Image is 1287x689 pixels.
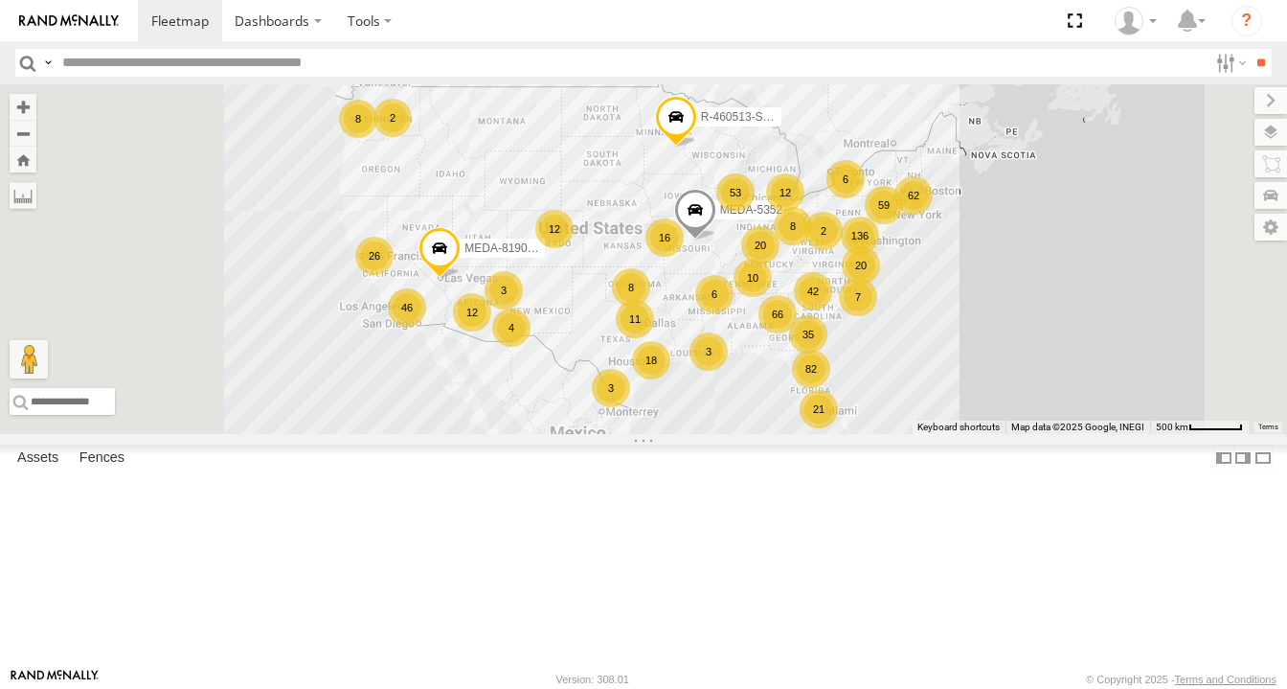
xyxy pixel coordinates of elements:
[716,173,755,212] div: 53
[695,275,734,313] div: 6
[373,99,412,137] div: 2
[612,268,650,307] div: 8
[632,341,670,379] div: 18
[10,340,48,379] button: Drag Pegman onto the map to open Street View
[70,445,134,471] label: Fences
[720,202,819,216] span: MEDA-535204-Roll
[894,176,933,215] div: 62
[10,182,36,209] label: Measure
[388,288,426,327] div: 46
[1108,7,1163,35] div: Wibert Ortiz
[1086,674,1276,685] div: © Copyright 2025 -
[10,147,36,172] button: Zoom Home
[842,246,880,285] div: 20
[839,278,877,316] div: 7
[792,350,830,388] div: 82
[10,120,36,147] button: Zoom out
[645,218,684,257] div: 16
[741,226,779,264] div: 20
[826,160,865,198] div: 6
[535,210,574,248] div: 12
[8,445,68,471] label: Assets
[1253,445,1273,472] label: Hide Summary Table
[453,293,491,332] div: 12
[1214,445,1233,472] label: Dock Summary Table to the Left
[339,100,377,138] div: 8
[464,241,563,255] span: MEDA-819066-Roll
[789,315,827,354] div: 35
[355,237,394,275] div: 26
[556,674,629,685] div: Version: 308.01
[800,390,838,428] div: 21
[1258,424,1278,431] a: Terms (opens in new tab)
[774,207,812,245] div: 8
[804,212,843,250] div: 2
[616,300,654,338] div: 11
[766,173,804,212] div: 12
[794,272,832,310] div: 42
[865,186,903,224] div: 59
[1011,422,1144,432] span: Map data ©2025 Google, INEGI
[917,421,1000,434] button: Keyboard shortcuts
[1156,422,1188,432] span: 500 km
[1231,6,1262,36] i: ?
[689,333,728,371] div: 3
[841,217,879,255] div: 136
[1175,674,1276,685] a: Terms and Conditions
[1233,445,1253,472] label: Dock Summary Table to the Right
[1208,49,1250,77] label: Search Filter Options
[40,49,56,77] label: Search Query
[492,309,531,347] div: 4
[11,670,99,689] a: Visit our Website
[701,110,786,124] span: R-460513-Swing
[1254,214,1287,241] label: Map Settings
[734,259,772,297] div: 10
[10,94,36,120] button: Zoom in
[758,295,797,333] div: 66
[485,271,523,310] div: 3
[19,14,119,28] img: rand-logo.svg
[592,369,630,407] div: 3
[1150,421,1249,434] button: Map Scale: 500 km per 53 pixels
